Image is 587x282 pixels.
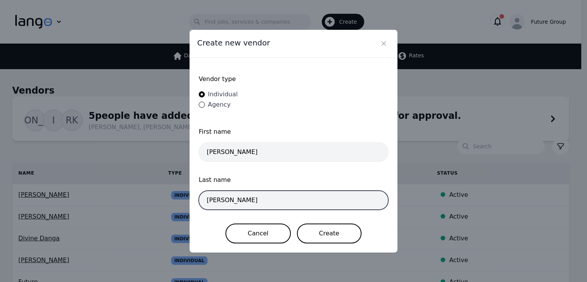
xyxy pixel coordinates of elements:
span: Individual [208,91,238,98]
span: First name [199,127,388,136]
button: Create [297,224,362,243]
button: Cancel [225,224,290,243]
input: Agency [199,102,205,108]
input: Enter first name [199,143,388,162]
button: Close [378,37,390,50]
span: Last name [199,175,388,185]
input: Enter last name [199,191,388,210]
span: Agency [208,101,230,108]
span: Create new vendor [197,37,270,48]
label: Vendor type [199,75,388,84]
input: Individual [199,91,205,97]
